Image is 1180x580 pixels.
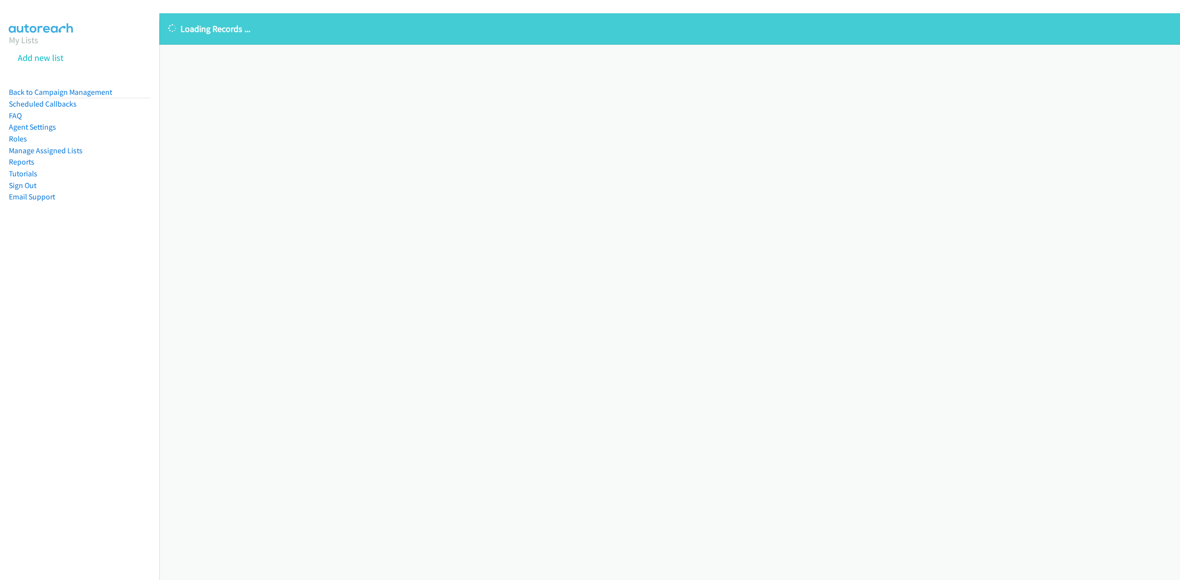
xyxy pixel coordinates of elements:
a: Reports [9,157,34,166]
a: My Lists [9,34,38,46]
a: Tutorials [9,169,37,178]
a: Roles [9,134,27,143]
a: Scheduled Callbacks [9,99,77,109]
a: Manage Assigned Lists [9,146,83,155]
a: FAQ [9,111,22,120]
a: Sign Out [9,181,36,190]
a: Email Support [9,192,55,201]
a: Agent Settings [9,122,56,132]
a: Back to Campaign Management [9,87,112,97]
a: Add new list [18,52,63,63]
p: Loading Records ... [168,22,1171,35]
